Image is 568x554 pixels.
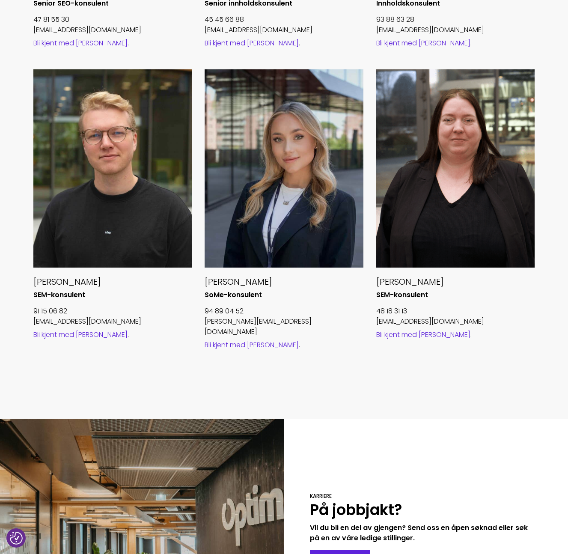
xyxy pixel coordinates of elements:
[33,38,128,48] a: Bli kjent med [PERSON_NAME]
[33,15,192,25] p: 47 81 55 30
[33,276,192,287] h5: [PERSON_NAME]
[376,291,535,300] h6: SEM-konsulent
[376,330,535,340] div: .
[205,306,363,316] p: 94 89 04 52
[376,39,535,48] div: .
[33,39,192,48] div: .
[205,25,312,35] a: [EMAIL_ADDRESS][DOMAIN_NAME]
[205,39,363,48] div: .
[10,532,23,545] button: Samtykkepreferanser
[376,316,484,326] a: [EMAIL_ADDRESS][DOMAIN_NAME]
[33,330,128,340] a: Bli kjent med [PERSON_NAME]
[376,276,535,287] h5: [PERSON_NAME]
[33,291,192,300] h6: SEM-konsulent
[205,340,363,350] div: .
[205,38,299,48] a: Bli kjent med [PERSON_NAME]
[205,276,363,287] h5: [PERSON_NAME]
[205,340,299,350] a: Bli kjent med [PERSON_NAME]
[205,316,312,337] a: [PERSON_NAME][EMAIL_ADDRESS][DOMAIN_NAME]
[33,25,141,35] a: [EMAIL_ADDRESS][DOMAIN_NAME]
[310,500,535,520] h2: På jobbjakt?
[310,523,528,543] strong: Vil du bli en del av gjengen? Send oss en åpen søknad eller søk på en av våre ledige stillinger.
[33,330,192,340] div: .
[33,306,192,316] p: 91 15 06 82
[376,330,470,340] a: Bli kjent med [PERSON_NAME]
[376,38,470,48] a: Bli kjent med [PERSON_NAME]
[376,306,535,316] p: 48 18 31 13
[376,15,535,25] p: 93 88 63 28
[205,291,363,300] h6: SoMe-konsulent
[310,493,535,500] div: KARRIERE
[205,15,363,25] p: 45 45 66 88
[376,25,484,35] a: [EMAIL_ADDRESS][DOMAIN_NAME]
[10,532,23,545] img: Revisit consent button
[33,316,141,326] a: [EMAIL_ADDRESS][DOMAIN_NAME]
